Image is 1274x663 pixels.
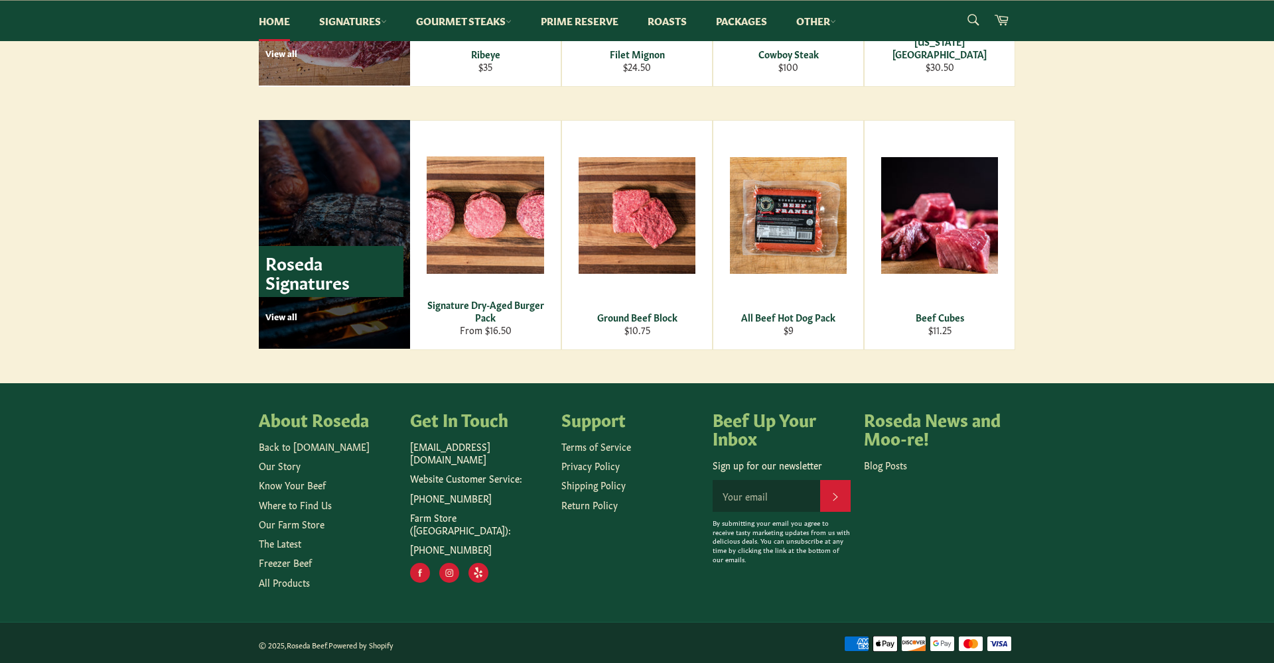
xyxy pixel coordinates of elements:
[561,410,699,428] h4: Support
[259,640,393,650] small: © 2025, .
[259,575,310,589] a: All Products
[722,324,855,336] div: $9
[259,246,403,297] p: Roseda Signatures
[783,1,849,41] a: Other
[287,640,326,650] a: Roseda Beef
[246,1,303,41] a: Home
[410,120,561,350] a: Signature Dry-Aged Burger Pack Signature Dry-Aged Burger Pack From $16.50
[528,1,632,41] a: Prime Reserve
[579,157,695,274] img: Ground Beef Block
[730,157,847,274] img: All Beef Hot Dog Pack
[561,478,626,491] a: Shipping Policy
[427,156,544,274] img: Signature Dry-Aged Burger Pack
[259,440,370,453] a: Back to [DOMAIN_NAME]
[713,480,820,512] input: Your email
[561,498,618,511] a: Return Policy
[713,518,851,564] p: By submitting your email you agree to receive tasty marketing updates from us with delicious deal...
[873,324,1007,336] div: $11.25
[259,478,326,491] a: Know Your Beef
[410,472,548,485] p: Website Customer Service:
[561,120,713,350] a: Ground Beef Block Ground Beef Block $10.75
[713,410,851,446] h4: Beef Up Your Inbox
[571,60,704,73] div: $24.50
[873,35,1007,61] div: [US_STATE][GEOGRAPHIC_DATA]
[634,1,700,41] a: Roasts
[722,60,855,73] div: $100
[561,459,620,472] a: Privacy Policy
[419,298,553,324] div: Signature Dry-Aged Burger Pack
[873,311,1007,324] div: Beef Cubes
[328,640,393,650] a: Powered by Shopify
[713,459,851,471] p: Sign up for our newsletter
[259,556,312,569] a: Freezer Beef
[410,511,548,537] p: Farm Store ([GEOGRAPHIC_DATA]):
[722,311,855,324] div: All Beef Hot Dog Pack
[259,536,301,550] a: The Latest
[259,410,397,428] h4: About Roseda
[419,60,553,73] div: $35
[713,120,864,350] a: All Beef Hot Dog Pack All Beef Hot Dog Pack $9
[561,440,631,453] a: Terms of Service
[873,60,1007,73] div: $30.50
[571,324,704,336] div: $10.75
[864,410,1002,446] h4: Roseda News and Moo-re!
[881,157,998,274] img: Beef Cubes
[259,498,332,511] a: Where to Find Us
[265,47,401,59] p: View all
[403,1,525,41] a: Gourmet Steaks
[306,1,400,41] a: Signatures
[419,324,553,336] div: From $16.50
[259,459,301,472] a: Our Story
[864,458,907,471] a: Blog Posts
[419,48,553,60] div: Ribeye
[864,120,1015,350] a: Beef Cubes Beef Cubes $11.25
[410,410,548,428] h4: Get In Touch
[259,517,324,530] a: Our Farm Store
[410,543,548,556] p: [PHONE_NUMBER]
[265,310,403,322] p: View all
[410,492,548,505] p: [PHONE_NUMBER]
[410,440,548,466] p: [EMAIL_ADDRESS][DOMAIN_NAME]
[722,48,855,60] div: Cowboy Steak
[259,120,410,349] a: Roseda Signatures View all
[703,1,780,41] a: Packages
[571,48,704,60] div: Filet Mignon
[571,311,704,324] div: Ground Beef Block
